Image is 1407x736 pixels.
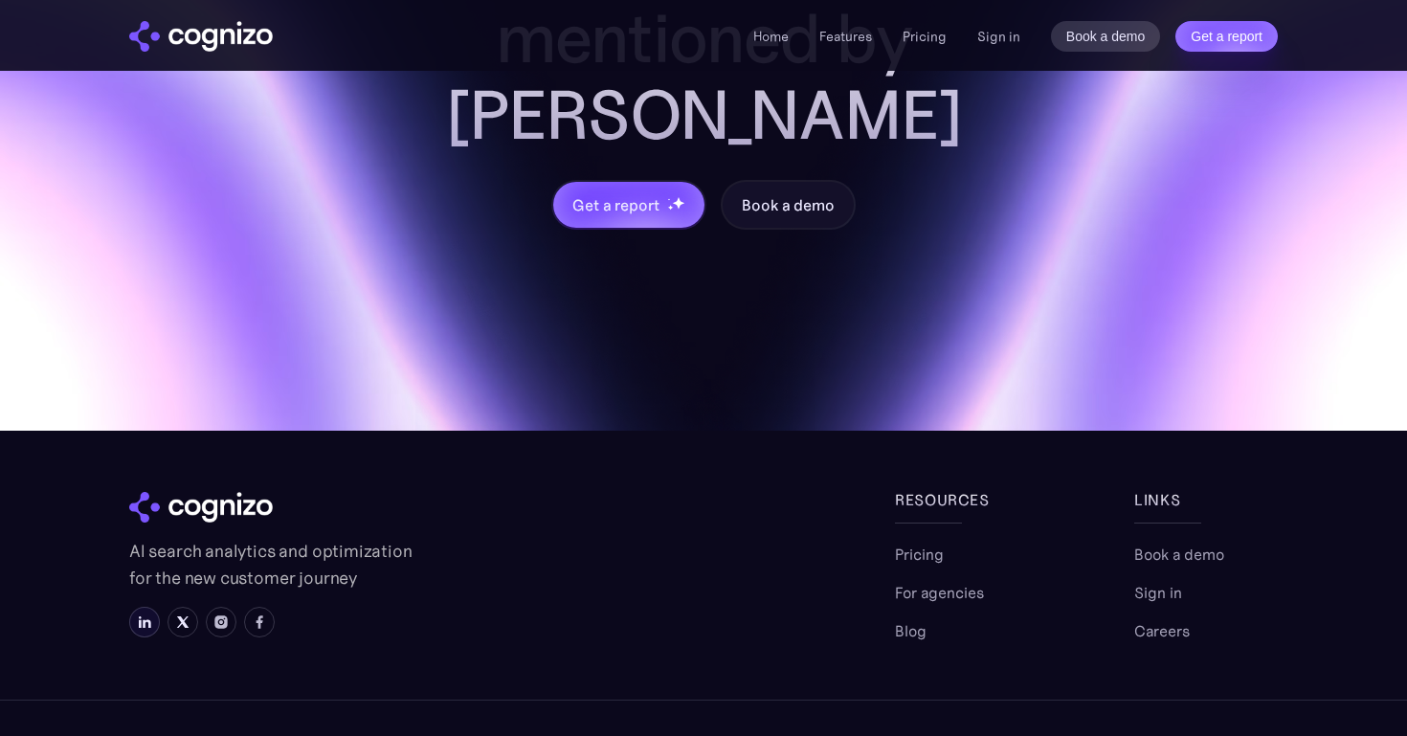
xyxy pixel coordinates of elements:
img: LinkedIn icon [137,614,152,630]
a: For agencies [895,581,984,604]
img: star [672,196,684,209]
a: Get a report [1175,21,1278,52]
a: Home [753,28,789,45]
a: Blog [895,619,927,642]
a: Book a demo [1051,21,1161,52]
img: star [667,205,674,212]
a: Get a reportstarstarstar [551,180,706,230]
div: Get a report [572,193,659,216]
a: Pricing [903,28,947,45]
img: cognizo logo [129,21,273,52]
img: X icon [175,614,190,630]
div: Book a demo [742,193,834,216]
a: Careers [1134,619,1190,642]
a: Book a demo [1134,543,1224,566]
a: Features [819,28,872,45]
p: AI search analytics and optimization for the new customer journey [129,538,416,591]
a: Pricing [895,543,944,566]
a: Book a demo [721,180,855,230]
a: home [129,21,273,52]
a: Sign in [977,25,1020,48]
img: star [667,198,670,201]
div: links [1134,488,1278,511]
div: Resources [895,488,1038,511]
img: cognizo logo [129,492,273,523]
a: Sign in [1134,581,1182,604]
